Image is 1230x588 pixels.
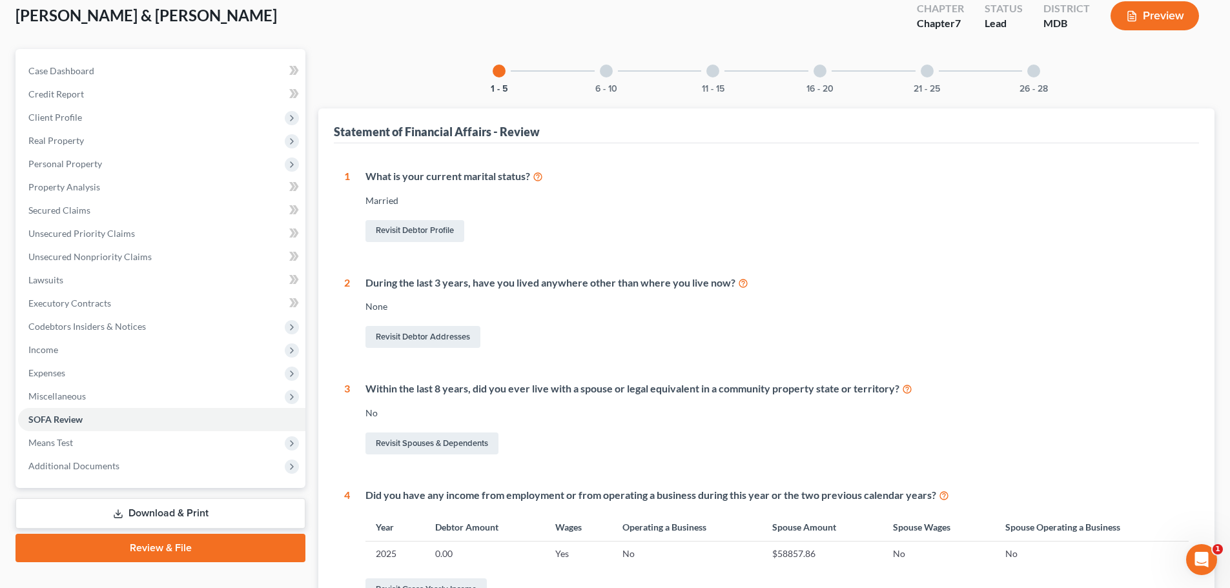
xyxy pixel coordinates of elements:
[344,381,350,457] div: 3
[955,17,961,29] span: 7
[545,513,612,541] th: Wages
[883,513,994,541] th: Spouse Wages
[365,381,1189,396] div: Within the last 8 years, did you ever live with a spouse or legal equivalent in a community prope...
[28,158,102,169] span: Personal Property
[28,460,119,471] span: Additional Documents
[612,542,762,566] td: No
[28,88,84,99] span: Credit Report
[28,414,83,425] span: SOFA Review
[425,513,545,541] th: Debtor Amount
[1043,1,1090,16] div: District
[28,390,86,401] span: Miscellaneous
[28,181,100,192] span: Property Analysis
[365,220,464,242] a: Revisit Debtor Profile
[28,344,58,355] span: Income
[425,542,545,566] td: 0.00
[1020,85,1048,94] button: 26 - 28
[28,298,111,309] span: Executory Contracts
[491,85,508,94] button: 1 - 5
[18,408,305,431] a: SOFA Review
[18,292,305,315] a: Executory Contracts
[15,6,277,25] span: [PERSON_NAME] & [PERSON_NAME]
[28,65,94,76] span: Case Dashboard
[365,194,1189,207] div: Married
[365,169,1189,184] div: What is your current marital status?
[702,85,724,94] button: 11 - 15
[1186,544,1217,575] iframe: Intercom live chat
[595,85,617,94] button: 6 - 10
[545,542,612,566] td: Yes
[28,321,146,332] span: Codebtors Insiders & Notices
[365,542,425,566] td: 2025
[995,513,1189,541] th: Spouse Operating a Business
[883,542,994,566] td: No
[344,169,350,245] div: 1
[995,542,1189,566] td: No
[18,59,305,83] a: Case Dashboard
[985,1,1023,16] div: Status
[18,199,305,222] a: Secured Claims
[762,542,883,566] td: $58857.86
[28,367,65,378] span: Expenses
[15,534,305,562] a: Review & File
[365,407,1189,420] div: No
[1043,16,1090,31] div: MDB
[365,513,425,541] th: Year
[28,112,82,123] span: Client Profile
[18,222,305,245] a: Unsecured Priority Claims
[985,16,1023,31] div: Lead
[28,274,63,285] span: Lawsuits
[365,300,1189,313] div: None
[914,85,940,94] button: 21 - 25
[365,326,480,348] a: Revisit Debtor Addresses
[365,488,1189,503] div: Did you have any income from employment or from operating a business during this year or the two ...
[28,437,73,448] span: Means Test
[28,135,84,146] span: Real Property
[612,513,762,541] th: Operating a Business
[18,269,305,292] a: Lawsuits
[365,432,498,454] a: Revisit Spouses & Dependents
[18,83,305,106] a: Credit Report
[334,124,540,139] div: Statement of Financial Affairs - Review
[28,205,90,216] span: Secured Claims
[15,498,305,529] a: Download & Print
[28,228,135,239] span: Unsecured Priority Claims
[28,251,152,262] span: Unsecured Nonpriority Claims
[1111,1,1199,30] button: Preview
[806,85,834,94] button: 16 - 20
[762,513,883,541] th: Spouse Amount
[1213,544,1223,554] span: 1
[18,245,305,269] a: Unsecured Nonpriority Claims
[18,176,305,199] a: Property Analysis
[365,276,1189,290] div: During the last 3 years, have you lived anywhere other than where you live now?
[344,276,350,351] div: 2
[917,16,964,31] div: Chapter
[917,1,964,16] div: Chapter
